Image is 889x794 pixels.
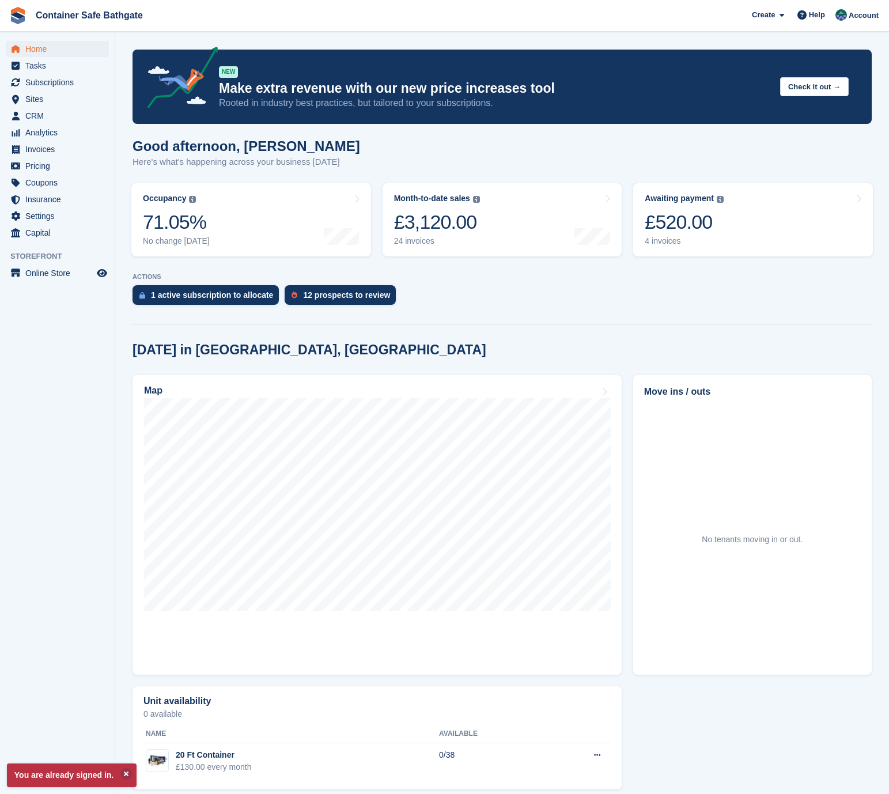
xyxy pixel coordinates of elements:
[143,710,611,718] p: 0 available
[6,158,109,174] a: menu
[25,41,94,57] span: Home
[645,210,724,234] div: £520.00
[383,183,622,256] a: Month-to-date sales £3,120.00 24 invoices
[6,208,109,224] a: menu
[6,108,109,124] a: menu
[9,7,27,24] img: stora-icon-8386f47178a22dfd0bd8f6a31ec36ba5ce8667c1dd55bd0f319d3a0aa187defe.svg
[143,236,210,246] div: No change [DATE]
[6,191,109,207] a: menu
[394,210,480,234] div: £3,120.00
[809,9,825,21] span: Help
[6,141,109,157] a: menu
[473,196,480,203] img: icon-info-grey-7440780725fd019a000dd9b08b2336e03edf1995a4989e88bcd33f0948082b44.svg
[143,696,211,706] h2: Unit availability
[780,77,849,96] button: Check it out →
[25,124,94,141] span: Analytics
[219,97,771,109] p: Rooted in industry best practices, but tailored to your subscriptions.
[219,66,238,78] div: NEW
[143,725,439,743] th: Name
[25,175,94,191] span: Coupons
[6,74,109,90] a: menu
[25,91,94,107] span: Sites
[133,273,872,281] p: ACTIONS
[439,725,544,743] th: Available
[25,208,94,224] span: Settings
[292,292,297,298] img: prospect-51fa495bee0391a8d652442698ab0144808aea92771e9ea1ae160a38d050c398.svg
[25,108,94,124] span: CRM
[133,342,486,358] h2: [DATE] in [GEOGRAPHIC_DATA], [GEOGRAPHIC_DATA]
[133,375,622,675] a: Map
[6,91,109,107] a: menu
[144,385,162,396] h2: Map
[143,194,186,203] div: Occupancy
[133,285,285,311] a: 1 active subscription to allocate
[131,183,371,256] a: Occupancy 71.05% No change [DATE]
[6,124,109,141] a: menu
[702,534,803,546] div: No tenants moving in or out.
[176,761,252,773] div: £130.00 every month
[6,225,109,241] a: menu
[717,196,724,203] img: icon-info-grey-7440780725fd019a000dd9b08b2336e03edf1995a4989e88bcd33f0948082b44.svg
[25,141,94,157] span: Invoices
[6,265,109,281] a: menu
[835,9,847,21] img: Louis DiResta
[285,285,402,311] a: 12 prospects to review
[439,743,544,780] td: 0/38
[151,290,273,300] div: 1 active subscription to allocate
[303,290,390,300] div: 12 prospects to review
[394,236,480,246] div: 24 invoices
[25,158,94,174] span: Pricing
[25,74,94,90] span: Subscriptions
[189,196,196,203] img: icon-info-grey-7440780725fd019a000dd9b08b2336e03edf1995a4989e88bcd33f0948082b44.svg
[645,236,724,246] div: 4 invoices
[25,58,94,74] span: Tasks
[645,194,714,203] div: Awaiting payment
[849,10,879,21] span: Account
[6,41,109,57] a: menu
[25,265,94,281] span: Online Store
[633,183,873,256] a: Awaiting payment £520.00 4 invoices
[138,47,218,112] img: price-adjustments-announcement-icon-8257ccfd72463d97f412b2fc003d46551f7dbcb40ab6d574587a9cd5c0d94...
[133,156,360,169] p: Here's what's happening across your business [DATE]
[133,138,360,154] h1: Good afternoon, [PERSON_NAME]
[31,6,147,25] a: Container Safe Bathgate
[143,210,210,234] div: 71.05%
[7,763,137,787] p: You are already signed in.
[394,194,470,203] div: Month-to-date sales
[139,292,145,299] img: active_subscription_to_allocate_icon-d502201f5373d7db506a760aba3b589e785aa758c864c3986d89f69b8ff3...
[6,175,109,191] a: menu
[752,9,775,21] span: Create
[176,749,252,761] div: 20 Ft Container
[95,266,109,280] a: Preview store
[219,80,771,97] p: Make extra revenue with our new price increases tool
[644,385,861,399] h2: Move ins / outs
[6,58,109,74] a: menu
[25,225,94,241] span: Capital
[25,191,94,207] span: Insurance
[146,753,168,769] img: 20-ft-container%20(1).jpg
[10,251,115,262] span: Storefront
